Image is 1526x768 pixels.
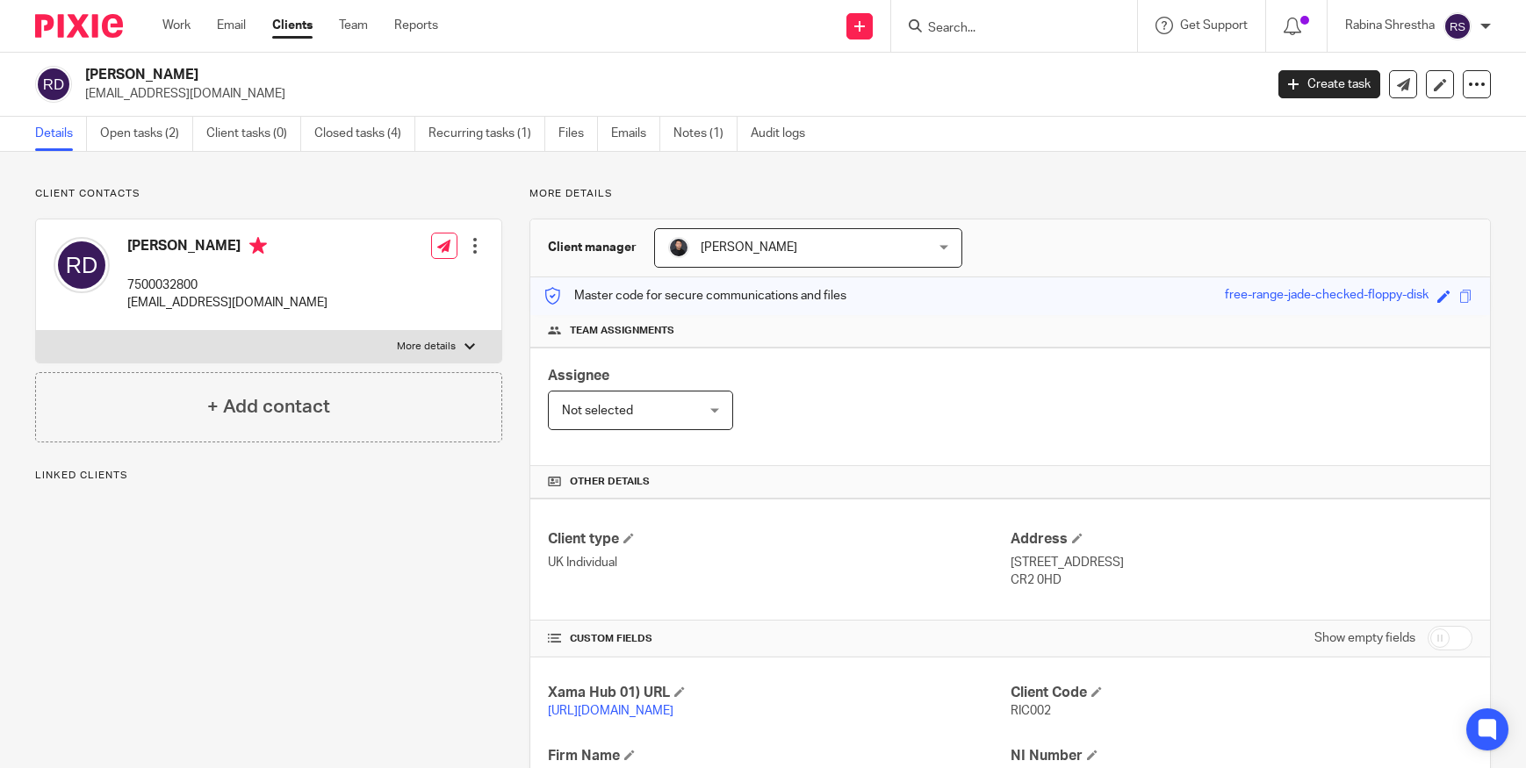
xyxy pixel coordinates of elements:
a: Emails [611,117,660,151]
h4: NI Number [1011,747,1472,765]
img: svg%3E [35,66,72,103]
h4: Firm Name [548,747,1010,765]
h4: Address [1011,530,1472,549]
h4: [PERSON_NAME] [127,237,328,259]
img: Pixie [35,14,123,38]
p: Linked clients [35,469,502,483]
p: CR2 0HD [1011,571,1472,589]
span: [PERSON_NAME] [701,241,797,254]
i: Primary [249,237,267,255]
p: More details [397,340,456,354]
span: Other details [570,475,650,489]
h4: + Add contact [207,393,330,420]
span: Assignee [548,369,609,383]
h3: Client manager [548,239,637,256]
p: Client contacts [35,187,502,201]
p: [EMAIL_ADDRESS][DOMAIN_NAME] [127,294,328,312]
img: My%20Photo.jpg [668,237,689,258]
h2: [PERSON_NAME] [85,66,1019,84]
a: Files [558,117,598,151]
p: 7500032800 [127,276,328,294]
a: Open tasks (2) [100,117,193,151]
img: svg%3E [1443,12,1472,40]
h4: Client type [548,530,1010,549]
a: Details [35,117,87,151]
a: Recurring tasks (1) [428,117,545,151]
span: RIC002 [1011,705,1051,717]
a: Work [162,17,191,34]
input: Search [926,21,1084,37]
h4: CUSTOM FIELDS [548,632,1010,646]
a: Client tasks (0) [206,117,301,151]
label: Show empty fields [1314,629,1415,647]
a: Audit logs [751,117,818,151]
p: More details [529,187,1491,201]
img: svg%3E [54,237,110,293]
span: Get Support [1180,19,1248,32]
h4: Client Code [1011,684,1472,702]
p: [STREET_ADDRESS] [1011,554,1472,571]
h4: Xama Hub 01) URL [548,684,1010,702]
p: Master code for secure communications and files [543,287,846,305]
p: UK Individual [548,554,1010,571]
a: [URL][DOMAIN_NAME] [548,705,673,717]
span: Team assignments [570,324,674,338]
a: Notes (1) [673,117,738,151]
a: Team [339,17,368,34]
p: [EMAIL_ADDRESS][DOMAIN_NAME] [85,85,1252,103]
a: Clients [272,17,313,34]
div: free-range-jade-checked-floppy-disk [1225,286,1429,306]
a: Reports [394,17,438,34]
span: Not selected [562,405,633,417]
a: Create task [1278,70,1380,98]
a: Closed tasks (4) [314,117,415,151]
p: Rabina Shrestha [1345,17,1435,34]
a: Email [217,17,246,34]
